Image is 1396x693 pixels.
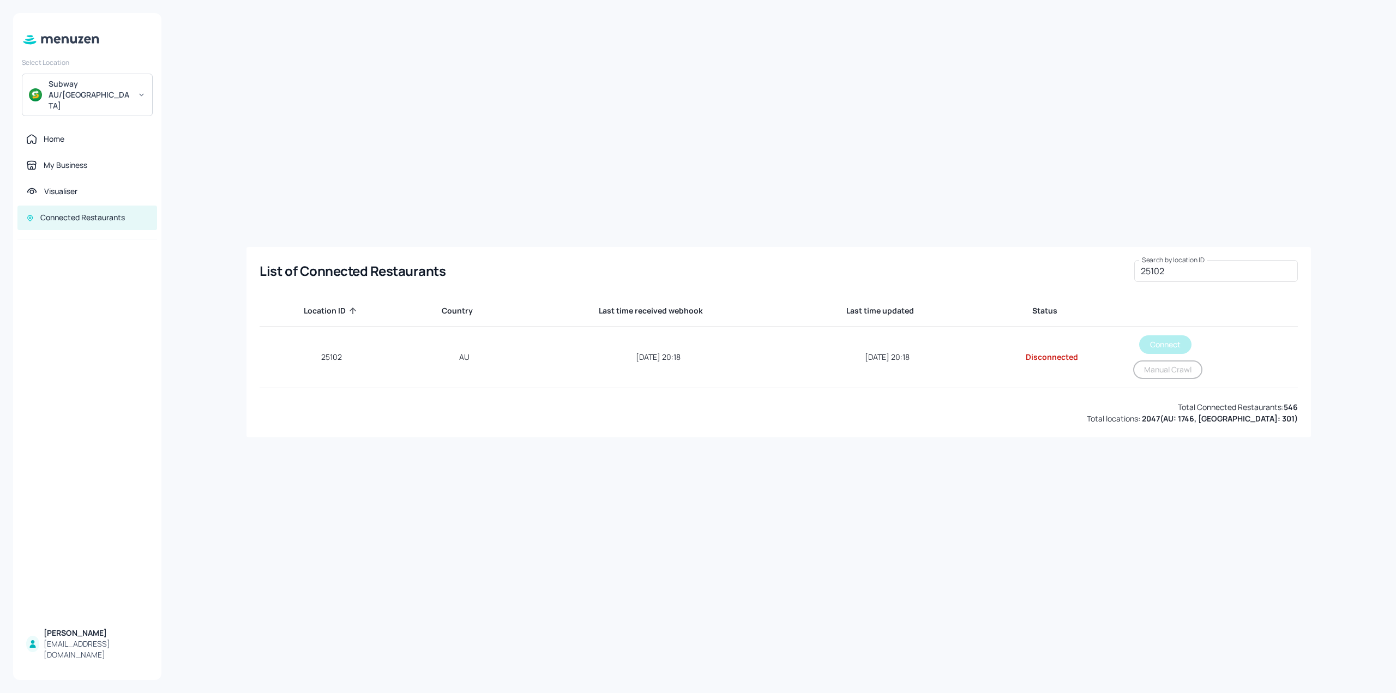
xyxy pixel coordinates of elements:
[44,638,148,660] div: [EMAIL_ADDRESS][DOMAIN_NAME]
[304,304,360,317] span: Location ID
[442,304,487,317] span: Country
[44,160,87,171] div: My Business
[260,327,403,388] td: 25102
[599,304,717,317] span: Last time received webhook
[1032,304,1072,317] span: Status
[1133,360,1202,379] button: Manual Crawl
[1087,413,1298,424] div: Total locations:
[44,186,77,197] div: Visualiser
[44,628,148,638] div: [PERSON_NAME]
[790,327,984,388] td: [DATE] 20:18
[40,212,125,223] div: Connected Restaurants
[49,79,131,111] div: Subway AU/[GEOGRAPHIC_DATA]
[44,134,64,144] div: Home
[992,352,1111,363] div: Disconnected
[1284,402,1298,412] b: 546
[260,262,446,280] div: List of Connected Restaurants
[404,327,526,388] td: AU
[1142,413,1298,424] b: 2047 ( AU: 1746, [GEOGRAPHIC_DATA]: 301 )
[846,304,928,317] span: Last time updated
[1142,255,1205,264] label: Search by location ID
[526,327,791,388] td: [DATE] 20:18
[29,88,42,101] img: avatar
[1139,335,1192,354] button: Connect
[1178,401,1298,413] div: Total Connected Restaurants:
[22,58,153,67] div: Select Location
